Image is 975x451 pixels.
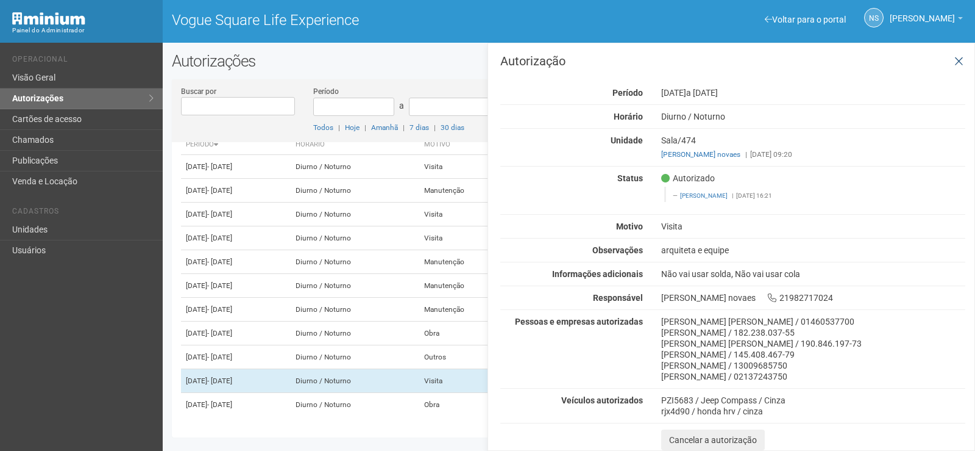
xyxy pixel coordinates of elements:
[207,258,232,266] span: - [DATE]
[680,192,728,199] a: [PERSON_NAME]
[399,101,404,110] span: a
[765,15,846,24] a: Voltar para o portal
[181,179,291,203] td: [DATE]
[652,135,974,160] div: Sala/474
[403,123,405,132] span: |
[661,406,965,417] div: rjx4d90 / honda hrv / cinza
[181,203,291,226] td: [DATE]
[409,123,429,132] a: 7 dias
[291,155,419,179] td: Diurno / Noturno
[890,2,955,23] span: Nicolle Silva
[419,135,517,155] th: Motivo
[291,179,419,203] td: Diurno / Noturno
[291,203,419,226] td: Diurno / Noturno
[291,298,419,322] td: Diurno / Noturno
[500,55,965,67] h3: Autorização
[593,293,643,303] strong: Responsável
[661,316,965,327] div: [PERSON_NAME] [PERSON_NAME] / 01460537700
[864,8,884,27] a: NS
[890,15,963,25] a: [PERSON_NAME]
[345,123,360,132] a: Hoje
[592,245,643,255] strong: Observações
[291,250,419,274] td: Diurno / Noturno
[291,345,419,369] td: Diurno / Noturno
[732,192,733,199] span: |
[291,322,419,345] td: Diurno / Noturno
[652,245,974,256] div: arquiteta e equipe
[419,226,517,250] td: Visita
[207,305,232,314] span: - [DATE]
[419,274,517,298] td: Manutenção
[207,329,232,337] span: - [DATE]
[181,322,291,345] td: [DATE]
[419,155,517,179] td: Visita
[181,135,291,155] th: Período
[12,55,154,68] li: Operacional
[561,395,643,405] strong: Veículos autorizados
[207,400,232,409] span: - [DATE]
[181,226,291,250] td: [DATE]
[661,430,765,450] button: Cancelar a autorização
[617,173,643,183] strong: Status
[652,87,974,98] div: [DATE]
[652,221,974,232] div: Visita
[12,207,154,220] li: Cadastros
[313,123,333,132] a: Todos
[207,234,232,242] span: - [DATE]
[616,222,643,231] strong: Motivo
[12,25,154,36] div: Painel do Administrador
[673,192,959,200] footer: [DATE] 16:21
[612,88,643,98] strong: Período
[207,186,232,195] span: - [DATE]
[291,393,419,417] td: Diurno / Noturno
[661,360,965,371] div: [PERSON_NAME] / 13009685750
[686,88,718,98] span: a [DATE]
[441,123,464,132] a: 30 dias
[291,135,419,155] th: Horário
[419,393,517,417] td: Obra
[419,345,517,369] td: Outros
[661,173,715,184] span: Autorizado
[661,395,965,406] div: PZI5683 / Jeep Compass / Cinza
[207,210,232,218] span: - [DATE]
[181,250,291,274] td: [DATE]
[371,123,398,132] a: Amanhã
[419,322,517,345] td: Obra
[661,150,740,159] a: [PERSON_NAME] novaes
[207,353,232,361] span: - [DATE]
[291,274,419,298] td: Diurno / Noturno
[419,369,517,393] td: Visita
[181,369,291,393] td: [DATE]
[661,149,965,160] div: [DATE] 09:20
[661,371,965,382] div: [PERSON_NAME] / 02137243750
[552,269,643,279] strong: Informações adicionais
[364,123,366,132] span: |
[207,281,232,290] span: - [DATE]
[181,155,291,179] td: [DATE]
[745,150,747,159] span: |
[419,203,517,226] td: Visita
[419,179,517,203] td: Manutenção
[181,345,291,369] td: [DATE]
[207,377,232,385] span: - [DATE]
[611,135,643,145] strong: Unidade
[172,12,560,28] h1: Vogue Square Life Experience
[419,298,517,322] td: Manutenção
[515,317,643,327] strong: Pessoas e empresas autorizadas
[291,226,419,250] td: Diurno / Noturno
[661,338,965,349] div: [PERSON_NAME] [PERSON_NAME] / 190.846.197-73
[12,12,85,25] img: Minium
[181,274,291,298] td: [DATE]
[652,269,974,280] div: Não vai usar solda, Não vai usar cola
[652,111,974,122] div: Diurno / Noturno
[652,292,974,303] div: [PERSON_NAME] novaes 21982717024
[661,349,965,360] div: [PERSON_NAME] / 145.408.467-79
[207,162,232,171] span: - [DATE]
[434,123,436,132] span: |
[172,52,966,70] h2: Autorizações
[181,86,216,97] label: Buscar por
[291,369,419,393] td: Diurno / Noturno
[181,393,291,417] td: [DATE]
[661,327,965,338] div: [PERSON_NAME] / 182.238.037-55
[419,250,517,274] td: Manutenção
